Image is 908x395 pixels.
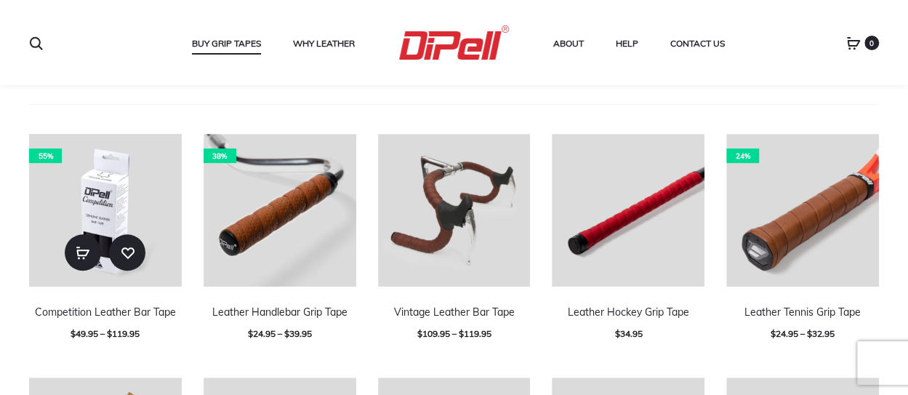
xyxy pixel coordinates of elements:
span: $ [284,328,289,339]
span: 119.95 [107,328,140,339]
a: 24% [726,134,879,287]
a: Buy Grip Tapes [192,34,261,53]
a: Vintage Leather Bar Tape [393,306,514,319]
a: Leather Handlebar Grip Tape [212,306,347,319]
span: 32.95 [807,328,835,339]
span: $ [417,328,422,339]
a: Leather Tennis Grip Tape [744,306,861,319]
span: $ [614,328,619,339]
a: Add to wishlist [109,234,145,271]
span: 0 [864,36,879,50]
span: 24% [726,148,759,163]
a: Why Leather [293,34,355,53]
span: 49.95 [71,328,98,339]
span: – [451,328,456,339]
a: 38% [204,134,356,287]
span: $ [458,328,463,339]
span: $ [807,328,812,339]
span: 55% [29,148,62,163]
a: Competition Leather Bar Tape [35,306,176,319]
span: $ [71,328,76,339]
span: 119.95 [458,328,491,339]
span: $ [107,328,112,339]
span: 109.95 [417,328,449,339]
a: Leather Hockey Grip Tape [568,306,689,319]
a: Contact Us [670,34,725,53]
a: Select options for “Competition Leather Bar Tape” [65,234,101,271]
span: $ [248,328,253,339]
span: 24.95 [771,328,798,339]
span: 24.95 [248,328,276,339]
span: – [100,328,105,339]
a: 0 [846,36,861,49]
span: – [278,328,282,339]
span: – [800,328,805,339]
a: Help [616,34,638,53]
span: $ [771,328,776,339]
span: 39.95 [284,328,312,339]
span: 38% [204,148,236,163]
a: 55% [29,134,182,287]
span: 34.95 [614,328,642,339]
a: About [553,34,584,53]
